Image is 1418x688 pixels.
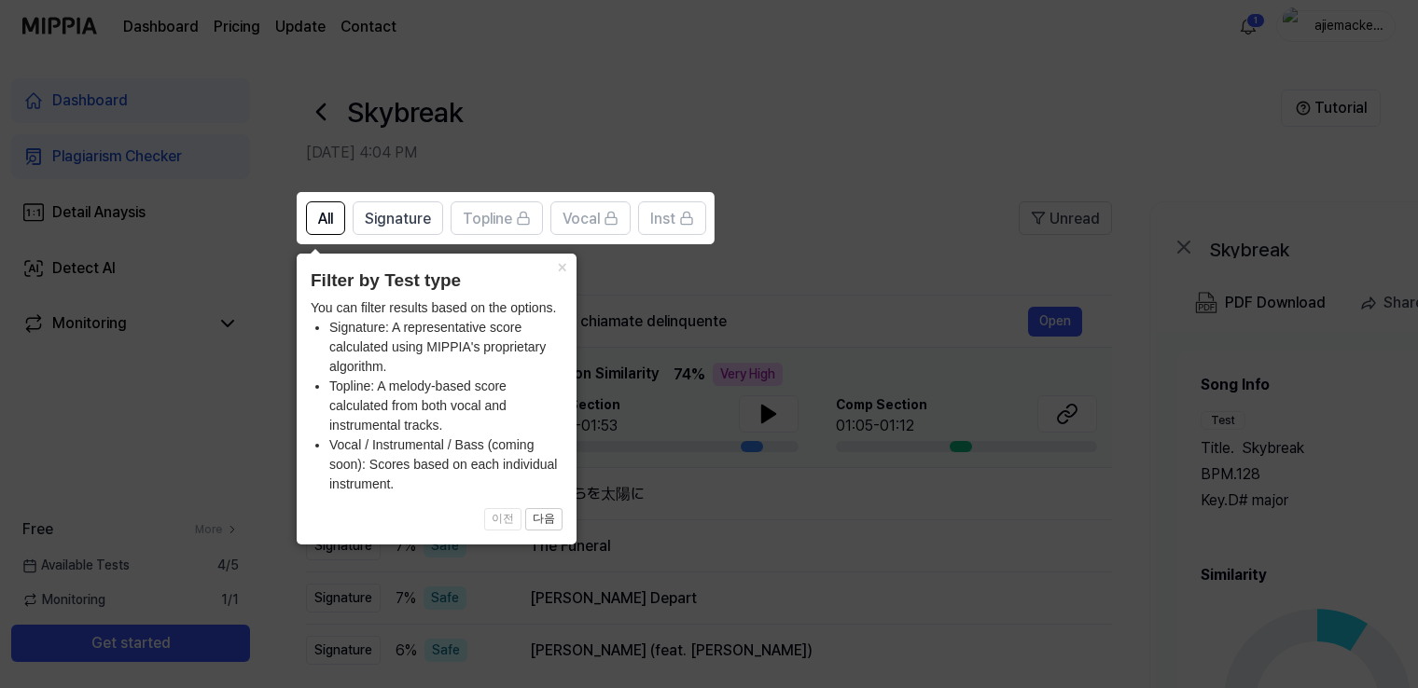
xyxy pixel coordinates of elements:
[463,208,512,230] span: Topline
[650,208,675,230] span: Inst
[306,201,345,235] button: All
[563,208,600,230] span: Vocal
[550,201,631,235] button: Vocal
[365,208,431,230] span: Signature
[311,298,563,494] div: You can filter results based on the options.
[451,201,543,235] button: Topline
[329,318,563,377] li: Signature: A representative score calculated using MIPPIA's proprietary algorithm.
[318,208,333,230] span: All
[638,201,706,235] button: Inst
[353,201,443,235] button: Signature
[311,268,563,295] header: Filter by Test type
[329,435,563,494] li: Vocal / Instrumental / Bass (coming soon): Scores based on each individual instrument.
[525,508,563,530] button: 다음
[547,254,577,280] button: Close
[329,377,563,435] li: Topline: A melody-based score calculated from both vocal and instrumental tracks.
